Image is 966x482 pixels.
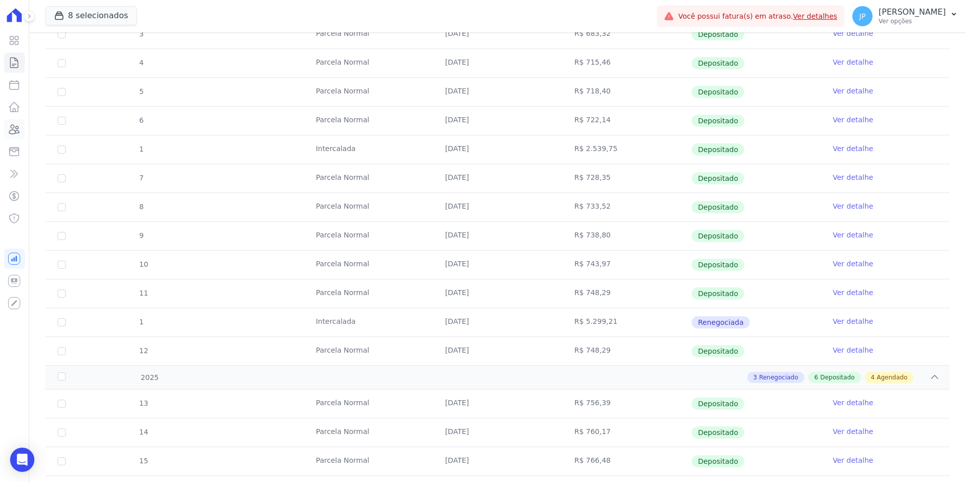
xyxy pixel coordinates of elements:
[879,7,946,17] p: [PERSON_NAME]
[692,28,744,40] span: Depositado
[833,398,873,408] a: Ver detalhe
[304,20,433,49] td: Parcela Normal
[433,337,562,365] td: [DATE]
[138,289,149,297] span: 11
[562,337,692,365] td: R$ 748,29
[844,2,966,30] button: JP [PERSON_NAME] Ver opções
[304,279,433,308] td: Parcela Normal
[692,143,744,156] span: Depositado
[562,78,692,106] td: R$ 718,40
[138,399,149,407] span: 13
[692,86,744,98] span: Depositado
[833,57,873,67] a: Ver detalhe
[692,316,749,328] span: Renegociada
[562,251,692,279] td: R$ 743,97
[433,251,562,279] td: [DATE]
[833,345,873,355] a: Ver detalhe
[833,172,873,182] a: Ver detalhe
[58,174,66,182] input: Só é possível selecionar pagamentos em aberto
[433,193,562,221] td: [DATE]
[833,201,873,211] a: Ver detalhe
[58,290,66,298] input: Só é possível selecionar pagamentos em aberto
[562,222,692,250] td: R$ 738,80
[45,6,137,25] button: 8 selecionados
[871,373,875,382] span: 4
[58,232,66,240] input: Só é possível selecionar pagamentos em aberto
[138,260,149,268] span: 10
[58,261,66,269] input: Só é possível selecionar pagamentos em aberto
[833,115,873,125] a: Ver detalhe
[58,347,66,355] input: Só é possível selecionar pagamentos em aberto
[138,59,144,67] span: 4
[833,230,873,240] a: Ver detalhe
[877,373,907,382] span: Agendado
[58,428,66,437] input: Só é possível selecionar pagamentos em aberto
[833,259,873,269] a: Ver detalhe
[562,107,692,135] td: R$ 722,14
[304,418,433,447] td: Parcela Normal
[562,390,692,418] td: R$ 756,39
[138,428,149,436] span: 14
[433,20,562,49] td: [DATE]
[562,20,692,49] td: R$ 683,32
[692,287,744,300] span: Depositado
[304,308,433,336] td: Intercalada
[833,316,873,326] a: Ver detalhe
[692,398,744,410] span: Depositado
[58,318,66,326] input: Só é possível selecionar pagamentos em aberto
[692,455,744,467] span: Depositado
[304,193,433,221] td: Parcela Normal
[692,201,744,213] span: Depositado
[138,145,144,153] span: 1
[304,78,433,106] td: Parcela Normal
[879,17,946,25] p: Ver opções
[304,164,433,192] td: Parcela Normal
[433,222,562,250] td: [DATE]
[433,107,562,135] td: [DATE]
[58,457,66,465] input: Só é possível selecionar pagamentos em aberto
[753,373,757,382] span: 3
[859,13,866,20] span: JP
[833,28,873,38] a: Ver detalhe
[833,143,873,154] a: Ver detalhe
[833,426,873,437] a: Ver detalhe
[58,30,66,38] input: Só é possível selecionar pagamentos em aberto
[759,373,798,382] span: Renegociado
[138,203,144,211] span: 8
[304,251,433,279] td: Parcela Normal
[678,11,837,22] span: Você possui fatura(s) em atraso.
[692,230,744,242] span: Depositado
[138,231,144,239] span: 9
[692,172,744,184] span: Depositado
[692,57,744,69] span: Depositado
[304,135,433,164] td: Intercalada
[58,146,66,154] input: Só é possível selecionar pagamentos em aberto
[138,318,144,326] span: 1
[10,448,34,472] div: Open Intercom Messenger
[692,345,744,357] span: Depositado
[304,49,433,77] td: Parcela Normal
[433,164,562,192] td: [DATE]
[433,390,562,418] td: [DATE]
[304,447,433,475] td: Parcela Normal
[433,308,562,336] td: [DATE]
[138,30,144,38] span: 3
[433,78,562,106] td: [DATE]
[562,308,692,336] td: R$ 5.299,21
[562,193,692,221] td: R$ 733,52
[58,59,66,67] input: Só é possível selecionar pagamentos em aberto
[793,12,838,20] a: Ver detalhes
[433,49,562,77] td: [DATE]
[692,426,744,439] span: Depositado
[833,86,873,96] a: Ver detalhe
[138,87,144,95] span: 5
[433,447,562,475] td: [DATE]
[562,164,692,192] td: R$ 728,35
[304,390,433,418] td: Parcela Normal
[692,115,744,127] span: Depositado
[304,337,433,365] td: Parcela Normal
[140,372,159,383] span: 2025
[562,279,692,308] td: R$ 748,29
[562,447,692,475] td: R$ 766,48
[562,49,692,77] td: R$ 715,46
